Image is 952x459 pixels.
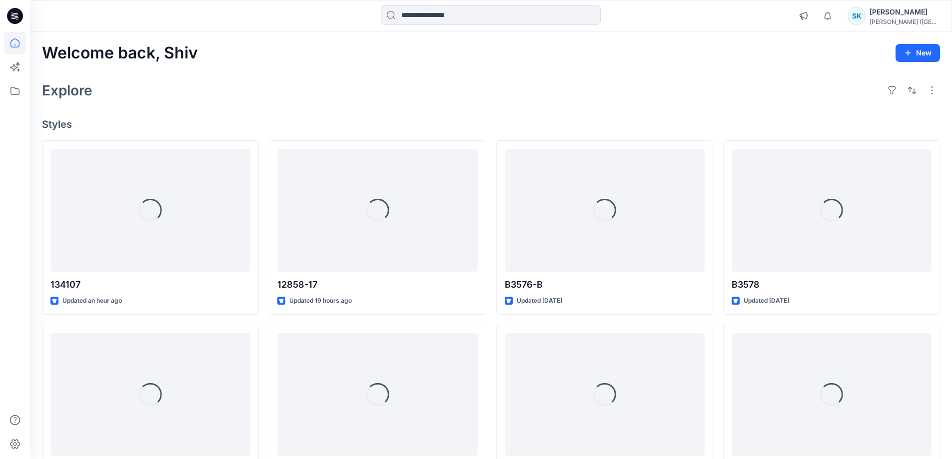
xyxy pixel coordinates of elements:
p: Updated an hour ago [62,296,122,306]
h2: Welcome back, Shiv [42,44,198,62]
p: B3576-B [505,278,705,292]
p: Updated [DATE] [517,296,562,306]
p: 12858-17 [277,278,477,292]
p: 134107 [50,278,250,292]
div: [PERSON_NAME] ([GEOGRAPHIC_DATA]) Exp... [870,18,940,25]
div: [PERSON_NAME] [870,6,940,18]
p: Updated [DATE] [744,296,789,306]
button: New [896,44,940,62]
p: Updated 19 hours ago [289,296,352,306]
p: B3578 [732,278,932,292]
h2: Explore [42,82,92,98]
div: SK [848,7,866,25]
h4: Styles [42,118,940,130]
